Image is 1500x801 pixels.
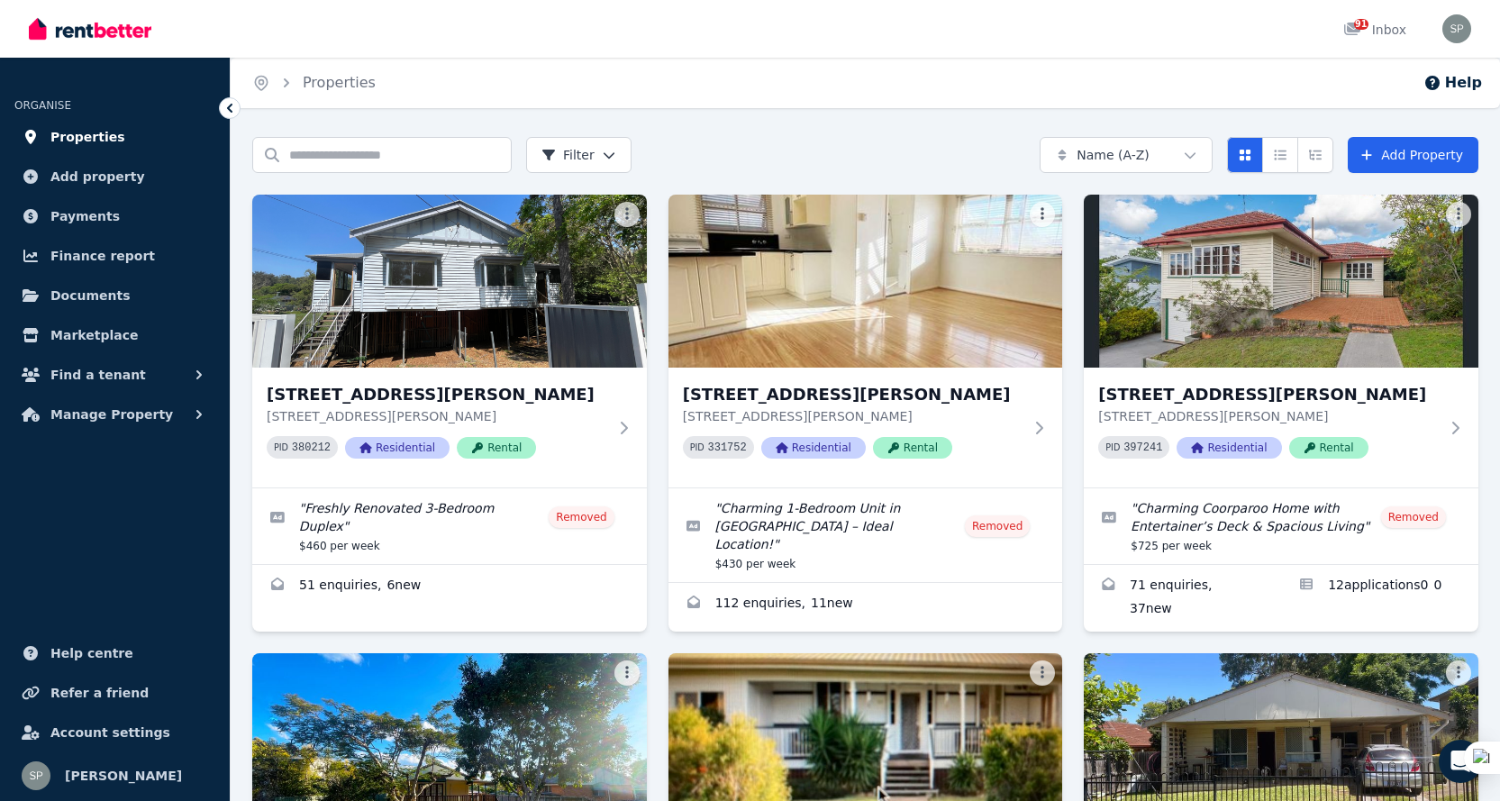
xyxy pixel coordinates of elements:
p: [STREET_ADDRESS][PERSON_NAME] [683,407,1023,425]
span: Refer a friend [50,682,149,704]
a: Properties [303,74,376,91]
span: Rental [457,437,536,459]
span: Residential [761,437,866,459]
p: [STREET_ADDRESS][PERSON_NAME] [1098,407,1439,425]
a: Marketplace [14,317,215,353]
a: 21 Walker St, Coorparoo[STREET_ADDRESS][PERSON_NAME][STREET_ADDRESS][PERSON_NAME]PID 397241Reside... [1084,195,1478,487]
h3: [STREET_ADDRESS][PERSON_NAME] [267,382,607,407]
button: More options [1030,202,1055,227]
div: Inbox [1343,21,1406,39]
a: Edit listing: Freshly Renovated 3-Bedroom Duplex [252,488,647,564]
button: More options [1030,660,1055,686]
button: Filter [526,137,632,173]
a: Enquiries for 21 Walker St, Coorparoo [1084,565,1281,632]
img: RentBetter [29,15,151,42]
img: Steven Purcell [1442,14,1471,43]
a: Edit listing: Charming Coorparoo Home with Entertainer’s Deck & Spacious Living [1084,488,1478,564]
span: Finance report [50,245,155,267]
button: More options [1446,660,1471,686]
span: 91 [1354,19,1368,30]
small: PID [690,442,705,452]
img: 21 Walker St, Coorparoo [1084,195,1478,368]
a: Documents [14,278,215,314]
span: Marketplace [50,324,138,346]
span: Rental [1289,437,1368,459]
nav: Breadcrumb [231,58,397,108]
button: Card view [1227,137,1263,173]
a: Account settings [14,715,215,751]
button: Expanded list view [1297,137,1333,173]
span: Name (A-Z) [1077,146,1150,164]
code: 331752 [708,441,747,454]
div: View options [1227,137,1333,173]
button: Help [1423,72,1482,94]
a: Enquiries for 2/56 Alice St, Goodna [252,565,647,608]
span: Payments [50,205,120,227]
button: Compact list view [1262,137,1298,173]
p: [STREET_ADDRESS][PERSON_NAME] [267,407,607,425]
span: Properties [50,126,125,148]
span: Add property [50,166,145,187]
h3: [STREET_ADDRESS][PERSON_NAME] [683,382,1023,407]
span: Manage Property [50,404,173,425]
span: Documents [50,285,131,306]
a: Finance report [14,238,215,274]
img: Steven Purcell [22,761,50,790]
img: 2/56 Alice St, Goodna [252,195,647,368]
code: 380212 [292,441,331,454]
button: More options [614,202,640,227]
a: Add property [14,159,215,195]
img: 8/2 Carl Street, Woolloongabba [668,195,1063,368]
a: Applications for 21 Walker St, Coorparoo [1281,565,1478,632]
code: 397241 [1123,441,1162,454]
a: Add Property [1348,137,1478,173]
span: ORGANISE [14,99,71,112]
span: Residential [345,437,450,459]
span: Help centre [50,642,133,664]
span: Find a tenant [50,364,146,386]
button: More options [614,660,640,686]
span: Residential [1177,437,1281,459]
span: [PERSON_NAME] [65,765,182,787]
a: Enquiries for 8/2 Carl Street, Woolloongabba [668,583,1063,626]
button: More options [1446,202,1471,227]
span: Rental [873,437,952,459]
a: Properties [14,119,215,155]
a: Edit listing: Charming 1-Bedroom Unit in Woolloongabba – Ideal Location! [668,488,1063,582]
a: Help centre [14,635,215,671]
small: PID [274,442,288,452]
span: Filter [541,146,595,164]
div: Open Intercom Messenger [1439,740,1482,783]
a: 2/56 Alice St, Goodna[STREET_ADDRESS][PERSON_NAME][STREET_ADDRESS][PERSON_NAME]PID 380212Resident... [252,195,647,487]
small: PID [1105,442,1120,452]
button: Manage Property [14,396,215,432]
a: 8/2 Carl Street, Woolloongabba[STREET_ADDRESS][PERSON_NAME][STREET_ADDRESS][PERSON_NAME]PID 33175... [668,195,1063,487]
h3: [STREET_ADDRESS][PERSON_NAME] [1098,382,1439,407]
button: Find a tenant [14,357,215,393]
a: Payments [14,198,215,234]
a: Refer a friend [14,675,215,711]
span: Account settings [50,722,170,743]
button: Name (A-Z) [1040,137,1213,173]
